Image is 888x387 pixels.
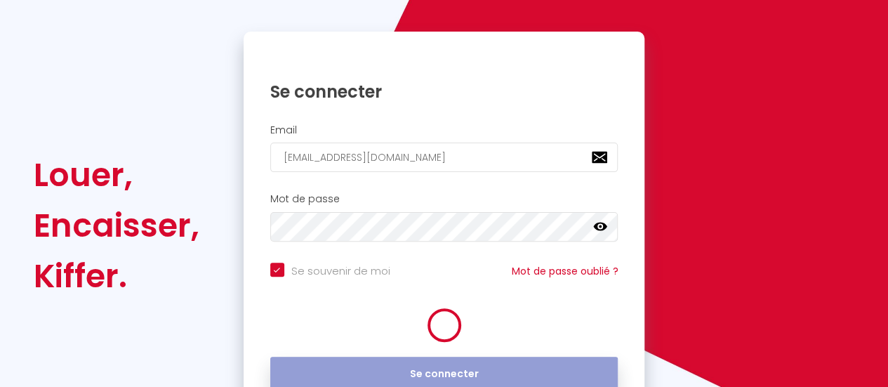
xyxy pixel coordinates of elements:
[270,193,618,205] h2: Mot de passe
[34,150,199,200] div: Louer,
[34,251,199,301] div: Kiffer.
[270,81,618,103] h1: Se connecter
[270,124,618,136] h2: Email
[34,200,199,251] div: Encaisser,
[11,6,53,48] button: Ouvrir le widget de chat LiveChat
[270,143,618,172] input: Ton Email
[511,264,618,278] a: Mot de passe oublié ?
